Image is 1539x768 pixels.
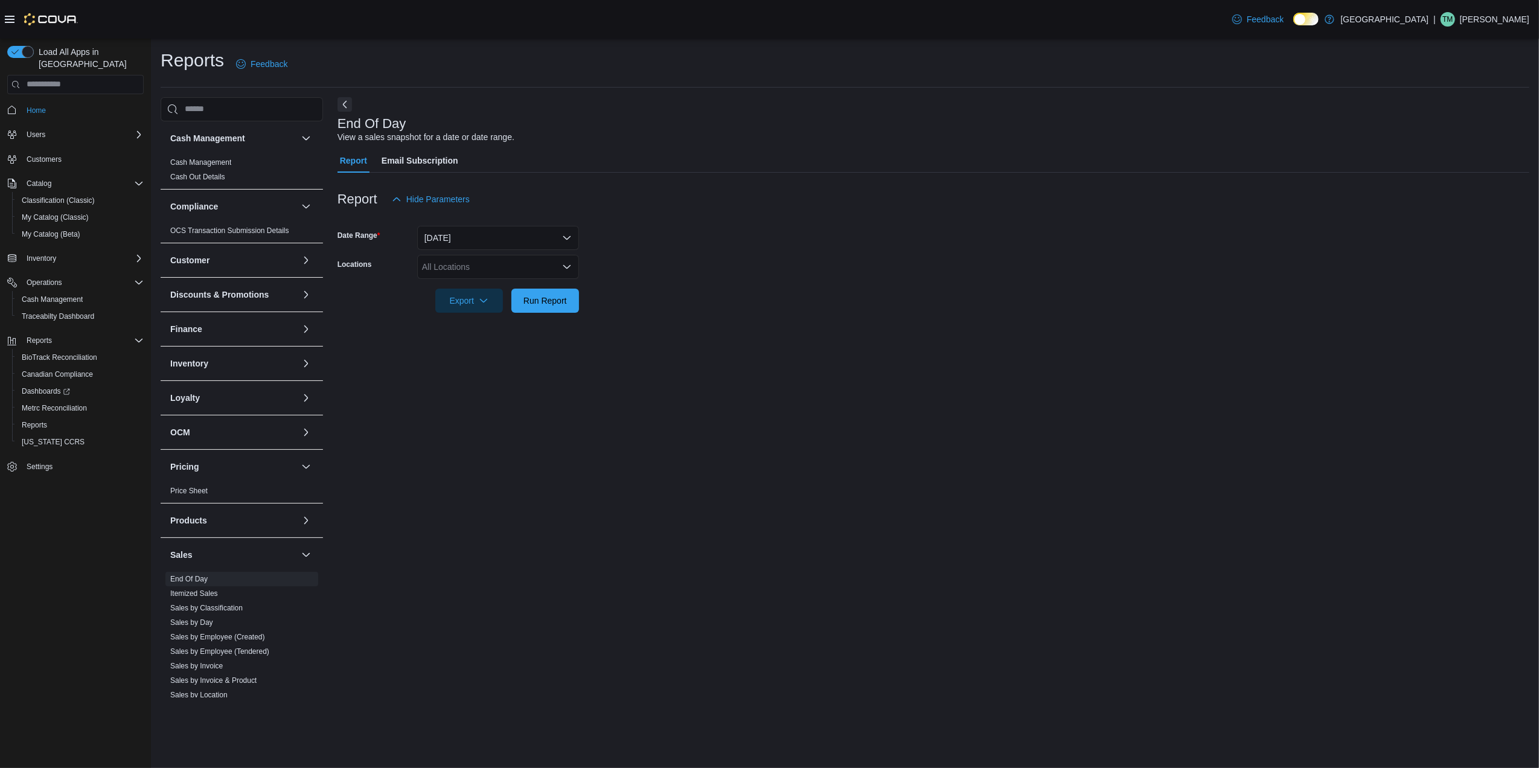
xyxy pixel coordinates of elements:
span: My Catalog (Beta) [17,227,144,242]
span: Customers [22,152,144,167]
h3: Compliance [170,200,218,213]
h1: Reports [161,48,224,72]
input: Dark Mode [1293,13,1319,25]
button: Reports [2,332,149,349]
button: Pricing [299,459,313,474]
button: Sales [299,548,313,562]
span: Hide Parameters [406,193,470,205]
div: View a sales snapshot for a date or date range. [338,131,514,144]
span: Inventory [22,251,144,266]
button: Operations [2,274,149,291]
span: Customers [27,155,62,164]
button: Products [170,514,296,526]
button: Canadian Compliance [12,366,149,383]
span: Canadian Compliance [22,370,93,379]
img: Cova [24,13,78,25]
button: Home [2,101,149,119]
span: Dashboards [17,384,144,398]
span: Sales by Location [170,690,228,700]
span: BioTrack Reconciliation [22,353,97,362]
button: Pricing [170,461,296,473]
a: BioTrack Reconciliation [17,350,102,365]
span: Sales by Employee (Created) [170,632,265,642]
h3: Customer [170,254,210,266]
button: Cash Management [299,131,313,146]
button: Cash Management [170,132,296,144]
label: Locations [338,260,372,269]
button: My Catalog (Beta) [12,226,149,243]
span: My Catalog (Classic) [22,213,89,222]
span: Traceabilty Dashboard [22,312,94,321]
span: Cash Out Details [170,172,225,182]
button: Export [435,289,503,313]
div: Compliance [161,223,323,243]
a: Sales by Invoice & Product [170,676,257,685]
button: Customer [170,254,296,266]
span: Metrc Reconciliation [22,403,87,413]
a: Feedback [231,52,292,76]
a: My Catalog (Beta) [17,227,85,242]
button: Customer [299,253,313,267]
button: Next [338,97,352,112]
h3: Products [170,514,207,526]
button: OCM [170,426,296,438]
span: Washington CCRS [17,435,144,449]
a: Home [22,103,51,118]
button: Customers [2,150,149,168]
a: Sales by Day [170,618,213,627]
a: OCS Transaction Submission Details [170,226,289,235]
span: Settings [27,462,53,472]
button: Loyalty [170,392,296,404]
span: Reports [17,418,144,432]
button: Inventory [170,357,296,370]
a: Cash Out Details [170,173,225,181]
button: Loyalty [299,391,313,405]
span: Dark Mode [1293,25,1294,26]
div: Pricing [161,484,323,503]
span: Users [22,127,144,142]
button: Catalog [22,176,56,191]
button: Hide Parameters [387,187,475,211]
span: TM [1442,12,1453,27]
span: Price Sheet [170,486,208,496]
button: Inventory [2,250,149,267]
button: Traceabilty Dashboard [12,308,149,325]
span: Email Subscription [382,149,458,173]
a: Metrc Reconciliation [17,401,92,415]
button: Users [22,127,50,142]
span: Export [443,289,496,313]
span: Feedback [1247,13,1284,25]
button: Open list of options [562,262,572,272]
h3: Discounts & Promotions [170,289,269,301]
a: Customers [22,152,66,167]
span: Reports [22,420,47,430]
span: Report [340,149,367,173]
span: Reports [22,333,144,348]
a: Dashboards [17,384,75,398]
button: My Catalog (Classic) [12,209,149,226]
a: Sales by Employee (Tendered) [170,647,269,656]
button: [US_STATE] CCRS [12,434,149,450]
span: Cash Management [17,292,144,307]
h3: Finance [170,323,202,335]
span: Feedback [251,58,287,70]
button: Metrc Reconciliation [12,400,149,417]
a: Sales by Location [170,691,228,699]
button: Run Report [511,289,579,313]
button: Compliance [170,200,296,213]
a: Cash Management [170,158,231,167]
span: Settings [22,459,144,474]
h3: Pricing [170,461,199,473]
span: Reports [27,336,52,345]
span: Itemized Sales [170,589,218,598]
span: My Catalog (Classic) [17,210,144,225]
button: Settings [2,458,149,475]
button: Reports [22,333,57,348]
a: Sales by Invoice [170,662,223,670]
p: [PERSON_NAME] [1460,12,1529,27]
span: Classification (Classic) [22,196,95,205]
